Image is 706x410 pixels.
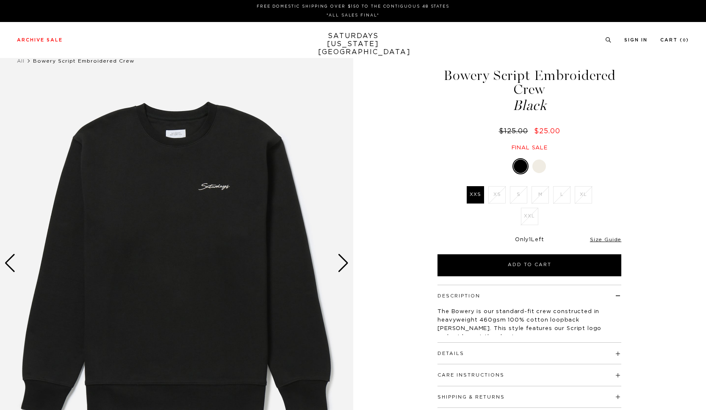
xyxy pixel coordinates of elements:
[436,69,623,113] h1: Bowery Script Embroidered Crew
[467,186,484,204] label: XXS
[529,237,531,242] span: 1
[436,99,623,113] span: Black
[20,3,686,10] p: FREE DOMESTIC SHIPPING OVER $150 TO THE CONTIGUOUS 48 STATES
[660,38,689,42] a: Cart (0)
[437,395,505,399] button: Shipping & Returns
[4,254,16,272] div: Previous slide
[33,58,134,63] span: Bowery Script Embroidered Crew
[437,373,504,377] button: Care Instructions
[318,32,388,56] a: SATURDAYS[US_STATE][GEOGRAPHIC_DATA]
[17,38,63,42] a: Archive Sale
[590,237,621,242] a: Size Guide
[437,294,480,298] button: Description
[436,144,623,151] div: Final sale
[437,351,464,356] button: Details
[534,128,560,135] span: $25.00
[17,58,25,63] a: All
[20,12,686,19] p: *ALL SALES FINAL*
[437,237,621,244] div: Only Left
[499,128,532,135] del: $125.00
[624,38,648,42] a: Sign In
[338,254,349,272] div: Next slide
[683,39,686,42] small: 0
[437,308,621,341] p: The Bowery is our standard-fit crew constructed in heavyweight 460gsm 100% cotton loopback [PERSO...
[437,254,621,276] button: Add to Cart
